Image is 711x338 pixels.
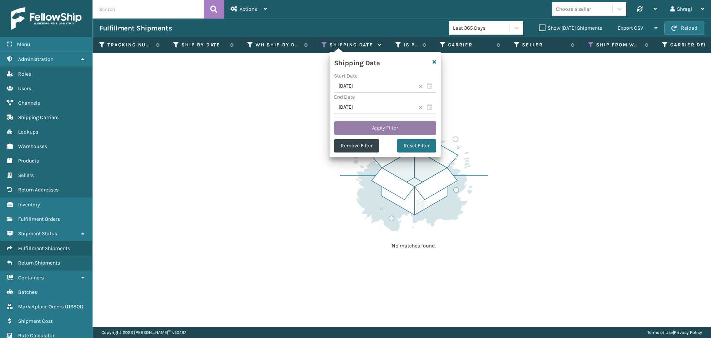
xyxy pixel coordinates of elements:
[18,230,57,237] span: Shipment Status
[334,56,380,68] h4: Shipping Date
[18,85,31,92] span: Users
[18,172,34,178] span: Sellers
[330,42,374,48] label: Shipping Date
[334,73,357,79] label: Start Date
[18,275,44,281] span: Containers
[674,330,702,335] a: Privacy Policy
[18,303,64,310] span: Marketplace Orders
[65,303,83,310] span: ( 116801 )
[596,42,641,48] label: Ship from warehouse
[11,7,81,30] img: logo
[334,121,436,135] button: Apply Filter
[107,42,152,48] label: Tracking Number
[99,24,172,33] h3: Fulfillment Shipments
[334,139,379,152] button: Remove Filter
[618,25,643,31] span: Export CSV
[453,24,510,32] div: Last 365 Days
[334,101,436,114] input: MM/DD/YYYY
[18,56,53,62] span: Administration
[101,327,186,338] p: Copyright 2023 [PERSON_NAME]™ v 1.0.187
[18,129,38,135] span: Lookups
[18,260,60,266] span: Return Shipments
[18,187,59,193] span: Return Addresses
[18,216,60,222] span: Fulfillment Orders
[18,245,70,252] span: Fulfillment Shipments
[334,94,355,100] label: End Date
[18,289,37,295] span: Batches
[404,42,419,48] label: Is Prime
[18,71,31,77] span: Roles
[18,100,40,106] span: Channels
[240,6,257,12] span: Actions
[181,42,226,48] label: Ship By Date
[664,22,704,35] button: Reload
[18,114,59,121] span: Shipping Carriers
[18,143,47,150] span: Warehouses
[448,42,493,48] label: Carrier
[18,158,39,164] span: Products
[17,41,30,47] span: Menu
[556,5,591,13] div: Choose a seller
[18,201,40,208] span: Inventory
[18,318,53,324] span: Shipment Cost
[522,42,567,48] label: Seller
[397,139,436,152] button: Reset Filter
[256,42,300,48] label: WH Ship By Date
[647,327,702,338] div: |
[334,80,436,93] input: MM/DD/YYYY
[539,25,602,31] label: Show [DATE] Shipments
[647,330,673,335] a: Terms of Use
